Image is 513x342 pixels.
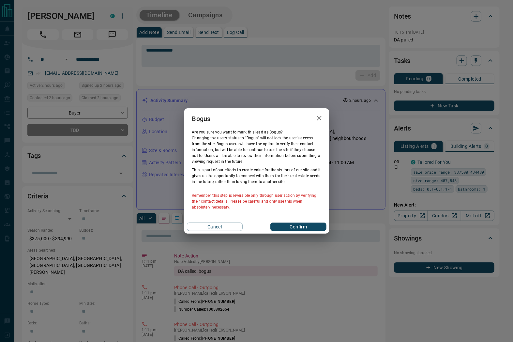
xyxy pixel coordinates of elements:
p: This is part of our efforts to create value for the visitors of our site and it gives us the oppo... [192,167,321,185]
p: Remember, this step is reversible only through user action by verifying their contact details. Pl... [192,193,321,210]
p: Are you sure you want to mark this lead as Bogus ? [192,129,321,135]
h2: Bogus [184,108,219,129]
button: Confirm [270,223,326,231]
p: Changing the user’s status to "Bogus" will not lock the user's access from the site. Bogus users ... [192,135,321,164]
button: Cancel [187,223,243,231]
